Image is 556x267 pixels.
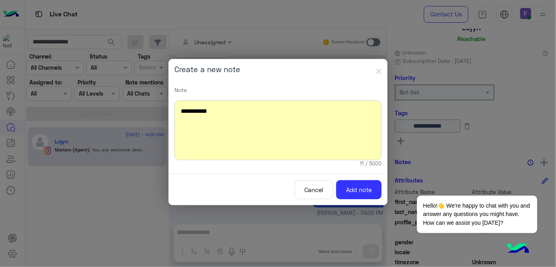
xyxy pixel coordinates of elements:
[417,196,537,233] span: Hello!👋 We're happy to chat with you and answer any questions you might have. How can we assist y...
[174,65,240,74] h5: Create a new note
[336,180,382,200] button: Add note
[504,235,532,263] img: hulul-logo.png
[174,86,382,94] p: Note
[295,180,333,200] button: Cancel
[360,160,382,168] small: 11 / 5000
[376,69,382,74] img: close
